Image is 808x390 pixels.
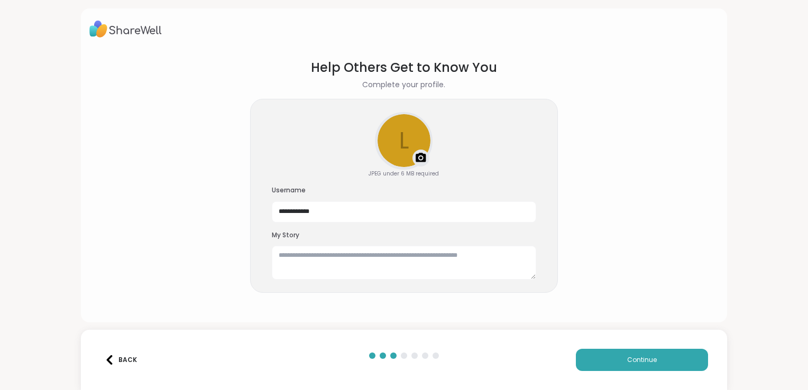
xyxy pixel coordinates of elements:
[627,355,657,365] span: Continue
[362,79,445,90] h2: Complete your profile.
[311,58,497,77] h1: Help Others Get to Know You
[576,349,708,371] button: Continue
[100,349,142,371] button: Back
[89,17,162,41] img: ShareWell Logo
[105,355,137,365] div: Back
[272,231,536,240] h3: My Story
[369,170,439,178] div: JPEG under 6 MB required
[272,186,536,195] h3: Username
